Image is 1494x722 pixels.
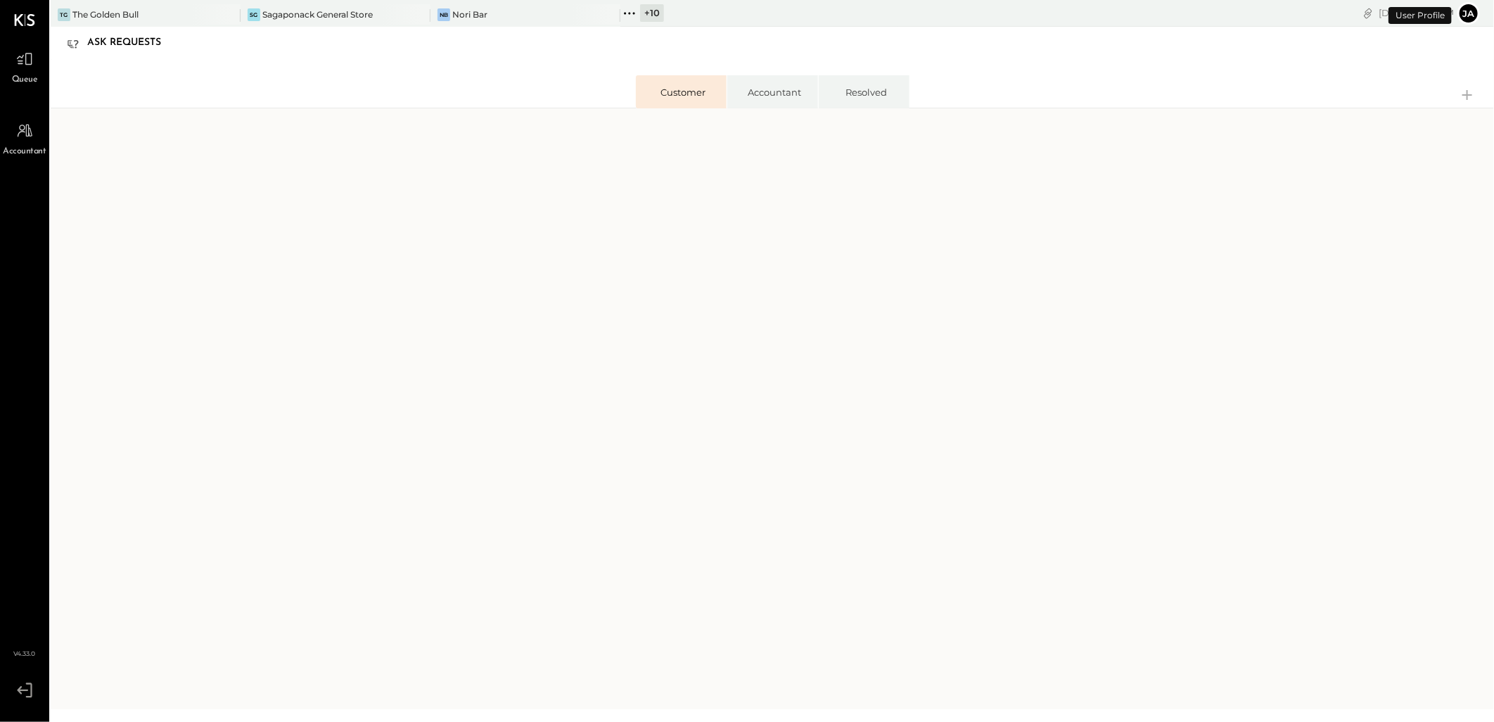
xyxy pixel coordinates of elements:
div: Customer [650,86,717,99]
div: Accountant [741,86,808,99]
div: copy link [1361,6,1375,20]
a: Queue [1,46,49,87]
div: NB [438,8,450,21]
div: User Profile [1388,7,1452,24]
div: The Golden Bull [72,8,139,20]
span: Queue [12,74,38,87]
a: Accountant [1,118,49,158]
div: Nori Bar [452,8,487,20]
button: ja [1457,2,1480,25]
div: Sagaponack General Store [262,8,373,20]
div: [DATE] [1379,6,1454,20]
div: + 10 [640,4,664,22]
div: TG [58,8,70,21]
div: Ask Requests [87,32,175,54]
div: SG [248,8,260,21]
span: Accountant [4,146,46,158]
li: Resolved [818,75,909,108]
